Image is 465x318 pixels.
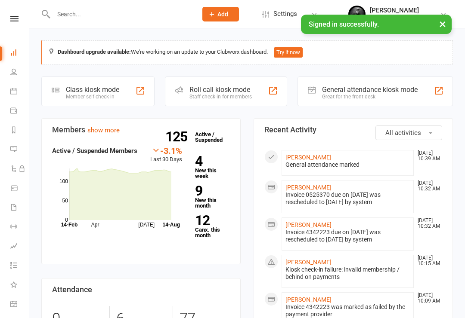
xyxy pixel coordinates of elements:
div: Invoice 4342223 due on [DATE] was rescheduled to [DATE] by system [285,229,410,243]
button: × [435,15,450,33]
div: Class kiosk mode [66,86,119,94]
a: What's New [10,276,30,295]
a: General attendance kiosk mode [10,295,30,315]
span: Settings [273,4,297,24]
strong: Active / Suspended Members [52,147,137,155]
h3: Recent Activity [264,125,442,134]
a: [PERSON_NAME] [285,259,332,266]
a: show more [87,126,120,134]
h3: Members [52,125,230,134]
a: 9New this month [195,184,230,208]
a: [PERSON_NAME] [285,296,332,303]
strong: 4 [195,155,226,168]
span: All activities [385,129,421,137]
time: [DATE] 10:32 AM [413,218,442,229]
a: 4New this week [195,155,230,179]
div: Member self check-in [66,94,119,100]
strong: 12 [195,214,226,227]
div: Great for the front desk [322,94,418,100]
time: [DATE] 10:15 AM [413,255,442,266]
div: Kiosk check-in failure: invalid membership / behind on payments [285,266,410,281]
span: Signed in successfully. [309,20,379,28]
div: Got Active Fitness [370,14,419,22]
div: Invoice 4342223 was marked as failed by the payment provider [285,303,410,318]
button: Try it now [274,47,303,58]
div: Roll call kiosk mode [189,86,252,94]
time: [DATE] 10:32 AM [413,180,442,192]
a: [PERSON_NAME] [285,184,332,191]
a: [PERSON_NAME] [285,221,332,228]
span: Add [217,11,228,18]
a: People [10,63,30,83]
div: Last 30 Days [150,146,182,164]
a: 125Active / Suspended [191,125,229,149]
strong: 125 [165,130,191,143]
div: General attendance marked [285,161,410,168]
input: Search... [51,8,191,20]
div: Invoice 0525370 due on [DATE] was rescheduled to [DATE] by system [285,191,410,206]
strong: Dashboard upgrade available: [58,49,131,55]
a: Reports [10,121,30,141]
img: thumb_image1544090673.png [348,6,366,23]
div: General attendance kiosk mode [322,86,418,94]
a: Assessments [10,237,30,257]
h3: Attendance [52,285,230,294]
div: Staff check-in for members [189,94,252,100]
strong: 9 [195,184,226,197]
div: We're working on an update to your Clubworx dashboard. [41,40,453,64]
div: -3.1% [150,146,182,155]
button: Add [202,7,239,21]
a: [PERSON_NAME] [285,154,332,161]
a: Dashboard [10,44,30,63]
button: All activities [375,125,442,140]
time: [DATE] 10:39 AM [413,150,442,162]
a: Product Sales [10,179,30,199]
a: Calendar [10,83,30,102]
a: 12Canx. this month [195,214,230,238]
time: [DATE] 10:09 AM [413,293,442,304]
a: Payments [10,102,30,121]
div: [PERSON_NAME] [370,6,419,14]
